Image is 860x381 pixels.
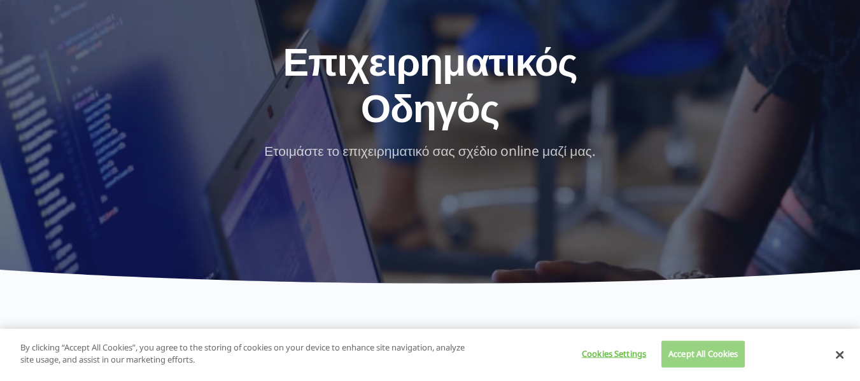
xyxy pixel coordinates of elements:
[836,349,844,361] button: Close
[571,342,651,367] button: Cookies Settings
[661,341,745,368] button: Accept All Cookies
[20,342,473,366] p: By clicking “Accept All Cookies”, you agree to the storing of cookies on your device to enhance s...
[222,38,638,130] h1: Επιχειρηματικός Οδηγός
[222,141,638,162] p: Ετοιμάστε το επιχειρηματικό σας σχέδιο online μαζί μας.
[222,324,638,351] h2: Επιχειρηματικός Οδηγός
